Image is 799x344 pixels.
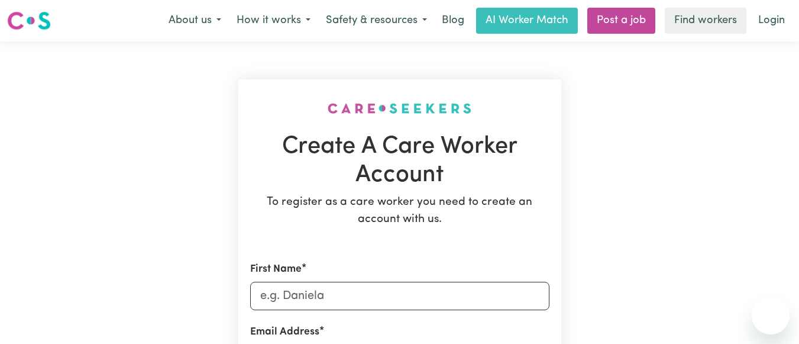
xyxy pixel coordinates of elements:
[250,324,319,340] label: Email Address
[250,194,549,229] p: To register as a care worker you need to create an account with us.
[229,8,318,33] button: How it works
[476,8,578,34] a: AI Worker Match
[161,8,229,33] button: About us
[7,7,51,34] a: Careseekers logo
[752,297,790,335] iframe: Button to launch messaging window
[435,8,471,34] a: Blog
[665,8,746,34] a: Find workers
[250,282,549,310] input: e.g. Daniela
[250,262,302,277] label: First Name
[751,8,792,34] a: Login
[250,133,549,189] h1: Create A Care Worker Account
[587,8,655,34] a: Post a job
[318,8,435,33] button: Safety & resources
[7,10,51,31] img: Careseekers logo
